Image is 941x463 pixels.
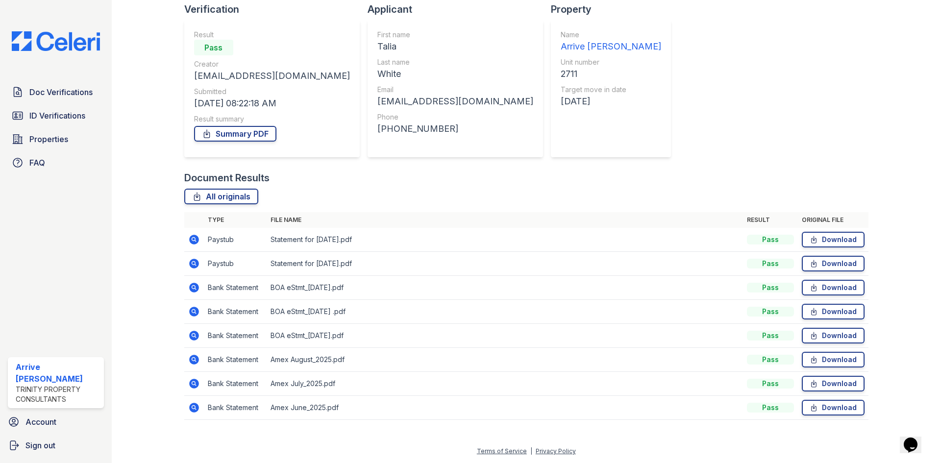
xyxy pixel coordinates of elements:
[536,447,576,455] a: Privacy Policy
[29,157,45,169] span: FAQ
[8,106,104,125] a: ID Verifications
[802,352,865,367] a: Download
[267,252,743,276] td: Statement for [DATE].pdf
[377,57,533,67] div: Last name
[802,232,865,247] a: Download
[267,348,743,372] td: Amex August_2025.pdf
[194,59,350,69] div: Creator
[29,86,93,98] span: Doc Verifications
[900,424,931,453] iframe: chat widget
[184,2,368,16] div: Verification
[204,324,267,348] td: Bank Statement
[8,82,104,102] a: Doc Verifications
[747,307,794,317] div: Pass
[802,376,865,391] a: Download
[267,212,743,228] th: File name
[747,355,794,365] div: Pass
[561,40,661,53] div: Arrive [PERSON_NAME]
[747,331,794,341] div: Pass
[561,30,661,53] a: Name Arrive [PERSON_NAME]
[25,416,56,428] span: Account
[747,283,794,292] div: Pass
[802,304,865,319] a: Download
[29,133,68,145] span: Properties
[194,30,350,40] div: Result
[204,276,267,300] td: Bank Statement
[747,403,794,413] div: Pass
[802,256,865,271] a: Download
[798,212,868,228] th: Original file
[747,379,794,389] div: Pass
[4,31,108,51] img: CE_Logo_Blue-a8612792a0a2168367f1c8372b55b34899dd931a85d93a1a3d3e32e68fde9ad4.png
[194,69,350,83] div: [EMAIL_ADDRESS][DOMAIN_NAME]
[743,212,798,228] th: Result
[747,259,794,268] div: Pass
[368,2,551,16] div: Applicant
[184,171,270,185] div: Document Results
[4,436,108,455] a: Sign out
[377,122,533,136] div: [PHONE_NUMBER]
[747,235,794,244] div: Pass
[267,324,743,348] td: BOA eStmt_[DATE].pdf
[377,95,533,108] div: [EMAIL_ADDRESS][DOMAIN_NAME]
[561,95,661,108] div: [DATE]
[477,447,527,455] a: Terms of Service
[377,67,533,81] div: White
[204,252,267,276] td: Paystub
[561,57,661,67] div: Unit number
[194,87,350,97] div: Submitted
[802,328,865,343] a: Download
[29,110,85,122] span: ID Verifications
[377,85,533,95] div: Email
[194,97,350,110] div: [DATE] 08:22:18 AM
[377,112,533,122] div: Phone
[377,40,533,53] div: Talia
[194,40,233,55] div: Pass
[8,153,104,172] a: FAQ
[16,385,100,404] div: Trinity Property Consultants
[561,67,661,81] div: 2711
[204,396,267,420] td: Bank Statement
[204,228,267,252] td: Paystub
[267,300,743,324] td: BOA eStmt_[DATE] .pdf
[561,30,661,40] div: Name
[267,276,743,300] td: BOA eStmt_[DATE].pdf
[16,361,100,385] div: Arrive [PERSON_NAME]
[204,300,267,324] td: Bank Statement
[204,348,267,372] td: Bank Statement
[377,30,533,40] div: First name
[267,396,743,420] td: Amex June_2025.pdf
[802,280,865,295] a: Download
[551,2,679,16] div: Property
[25,439,55,451] span: Sign out
[561,85,661,95] div: Target move in date
[267,372,743,396] td: Amex July_2025.pdf
[4,412,108,432] a: Account
[8,129,104,149] a: Properties
[194,114,350,124] div: Result summary
[204,212,267,228] th: Type
[184,189,258,204] a: All originals
[194,126,276,142] a: Summary PDF
[204,372,267,396] td: Bank Statement
[267,228,743,252] td: Statement for [DATE].pdf
[802,400,865,415] a: Download
[530,447,532,455] div: |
